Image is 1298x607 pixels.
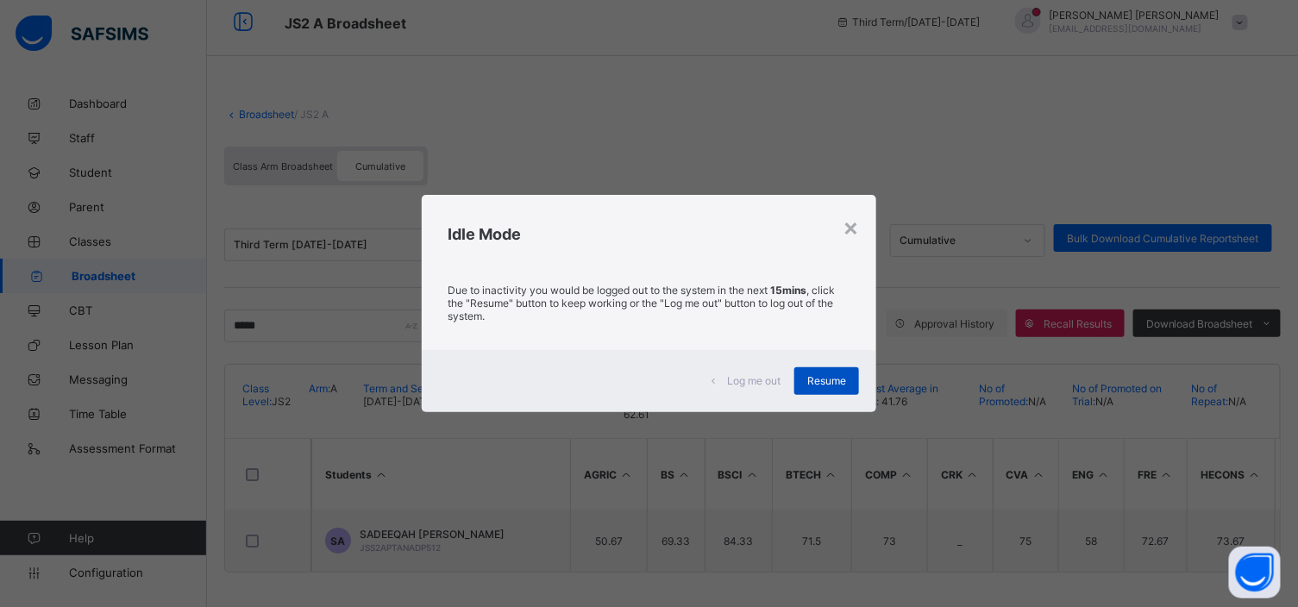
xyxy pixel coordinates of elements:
p: Due to inactivity you would be logged out to the system in the next , click the "Resume" button t... [448,284,850,322]
h2: Idle Mode [448,225,850,243]
span: Resume [807,374,846,387]
div: × [843,212,859,241]
strong: 15mins [770,284,806,297]
span: Log me out [727,374,781,387]
button: Open asap [1229,547,1281,598]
